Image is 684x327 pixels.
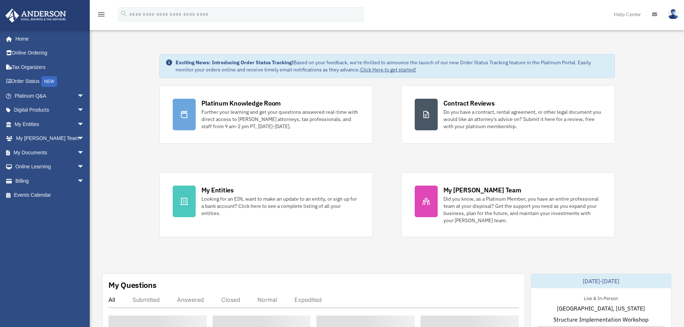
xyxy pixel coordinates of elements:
span: arrow_drop_down [77,145,92,160]
span: [GEOGRAPHIC_DATA], [US_STATE] [557,304,645,313]
span: arrow_drop_down [77,160,92,174]
span: arrow_drop_down [77,131,92,146]
div: Live & In-Person [578,294,624,302]
a: Events Calendar [5,188,95,202]
span: arrow_drop_down [77,89,92,103]
a: My Documentsarrow_drop_down [5,145,95,160]
a: My Entitiesarrow_drop_down [5,117,95,131]
div: Contract Reviews [443,99,495,108]
div: Submitted [132,296,160,303]
div: My Entities [201,186,234,195]
strong: Exciting News: Introducing Order Status Tracking! [176,59,293,66]
a: Platinum Knowledge Room Further your learning and get your questions answered real-time with dire... [159,85,373,144]
div: Expedited [294,296,322,303]
i: menu [97,10,106,19]
a: Home [5,32,92,46]
a: Platinum Q&Aarrow_drop_down [5,89,95,103]
div: Did you know, as a Platinum Member, you have an entire professional team at your disposal? Get th... [443,195,601,224]
a: Order StatusNEW [5,74,95,89]
a: Click Here to get started! [360,66,416,73]
div: Platinum Knowledge Room [201,99,281,108]
div: Do you have a contract, rental agreement, or other legal document you would like an attorney's ad... [443,108,601,130]
span: arrow_drop_down [77,103,92,118]
a: My [PERSON_NAME] Team Did you know, as a Platinum Member, you have an entire professional team at... [401,172,615,237]
i: search [120,10,128,18]
a: Tax Organizers [5,60,95,74]
img: User Pic [668,9,679,19]
a: Billingarrow_drop_down [5,174,95,188]
div: Based on your feedback, we're thrilled to announce the launch of our new Order Status Tracking fe... [176,59,609,73]
span: arrow_drop_down [77,117,92,132]
span: Structure Implementation Workshop [553,315,648,324]
a: My [PERSON_NAME] Teamarrow_drop_down [5,131,95,146]
a: My Entities Looking for an EIN, want to make an update to an entity, or sign up for a bank accoun... [159,172,373,237]
div: NEW [41,76,57,87]
img: Anderson Advisors Platinum Portal [3,9,68,23]
div: My Questions [108,280,157,290]
span: arrow_drop_down [77,174,92,188]
a: Online Learningarrow_drop_down [5,160,95,174]
div: Further your learning and get your questions answered real-time with direct access to [PERSON_NAM... [201,108,359,130]
div: Looking for an EIN, want to make an update to an entity, or sign up for a bank account? Click her... [201,195,359,217]
a: Contract Reviews Do you have a contract, rental agreement, or other legal document you would like... [401,85,615,144]
div: Closed [221,296,240,303]
div: Normal [257,296,277,303]
a: menu [97,13,106,19]
div: [DATE]-[DATE] [531,274,671,288]
a: Online Ordering [5,46,95,60]
a: Digital Productsarrow_drop_down [5,103,95,117]
div: My [PERSON_NAME] Team [443,186,521,195]
div: Answered [177,296,204,303]
div: All [108,296,115,303]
